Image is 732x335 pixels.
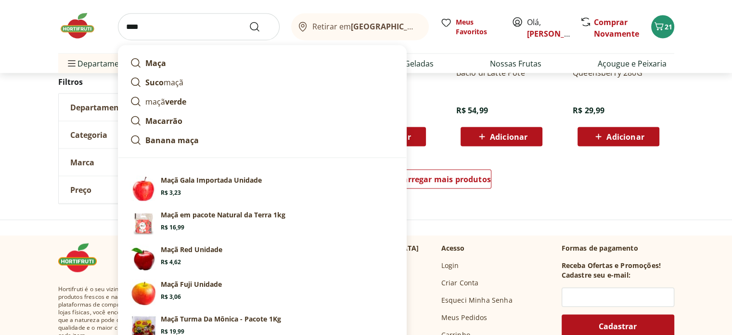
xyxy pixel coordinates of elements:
a: Maçã em pacote Natural da Terra 1kgMaçã em pacote Natural da Terra 1kgR$ 16,99 [126,206,398,241]
span: 21 [665,22,672,31]
span: Adicionar [606,133,644,141]
a: Meus Pedidos [441,313,488,322]
a: Maçã Fuji UnidadeMaçã Fuji UnidadeR$ 3,06 [126,276,398,310]
button: Menu [66,52,77,75]
a: Maçã Gala Importada UnidadeMaçã Gala Importada UnidadeR$ 3,23 [126,172,398,206]
button: Carrinho [651,15,674,39]
a: [PERSON_NAME] [527,28,590,39]
strong: verde [165,96,186,107]
span: R$ 3,23 [161,189,181,197]
span: R$ 54,99 [456,105,488,116]
strong: Macarrão [145,116,182,126]
span: Meus Favoritos [456,17,500,37]
img: Maçã Fuji Unidade [130,280,157,307]
a: Login [441,261,459,270]
strong: Banana maça [145,135,199,146]
a: Criar Conta [441,278,479,288]
a: Meus Favoritos [440,17,500,37]
img: Maçã Gala Importada Unidade [130,175,157,202]
b: [GEOGRAPHIC_DATA]/[GEOGRAPHIC_DATA] [351,21,513,32]
span: Departamentos [66,52,135,75]
input: search [118,13,280,40]
span: Carregar mais produtos [398,175,491,183]
img: Hortifruti [58,243,106,272]
button: Adicionar [578,127,659,147]
a: Esqueci Minha Senha [441,295,513,305]
button: Submit Search [249,21,272,33]
p: maçã [145,96,186,107]
span: R$ 16,99 [161,224,184,231]
p: maçã [145,77,183,88]
a: Carregar mais produtos [398,170,491,193]
span: R$ 3,06 [161,293,181,301]
a: Macarrão [126,111,398,131]
img: Principal [130,245,157,272]
span: Retirar em [312,22,419,31]
span: Adicionar [490,133,527,141]
a: Maça [126,54,398,73]
p: Formas de pagamento [562,243,674,253]
button: Categoria [59,121,203,148]
img: Hortifruti [58,12,106,40]
a: Açougue e Peixaria [598,58,667,69]
p: Maçã Gala Importada Unidade [161,175,262,185]
p: Maçã em pacote Natural da Terra 1kg [161,210,285,220]
a: Banana maça [126,131,398,150]
img: Maçã em pacote Natural da Terra 1kg [130,210,157,237]
button: Preço [59,176,203,203]
a: Nossas Frutas [490,58,541,69]
span: Marca [70,158,94,167]
p: Maçã Turma Da Mônica - Pacote 1Kg [161,314,281,324]
span: Olá, [527,16,570,40]
strong: Suco [145,77,164,88]
button: Retirar em[GEOGRAPHIC_DATA]/[GEOGRAPHIC_DATA] [291,13,429,40]
p: Acesso [441,243,465,253]
button: Marca [59,149,203,176]
span: R$ 4,62 [161,258,181,266]
span: Departamento [70,103,127,112]
h3: Cadastre seu e-mail: [562,270,630,280]
span: Categoria [70,130,107,140]
h2: Filtros [58,72,204,92]
button: Departamento [59,94,203,121]
span: Preço [70,185,91,195]
strong: Maça [145,58,166,68]
p: Maçã Fuji Unidade [161,280,222,289]
span: R$ 29,99 [573,105,604,116]
button: Adicionar [461,127,542,147]
a: Comprar Novamente [594,17,639,39]
a: Sucomaçã [126,73,398,92]
a: PrincipalMaçã Red UnidadeR$ 4,62 [126,241,398,276]
a: maçãverde [126,92,398,111]
span: Cadastrar [599,322,637,330]
p: Maçã Red Unidade [161,245,222,255]
h3: Receba Ofertas e Promoções! [562,261,661,270]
